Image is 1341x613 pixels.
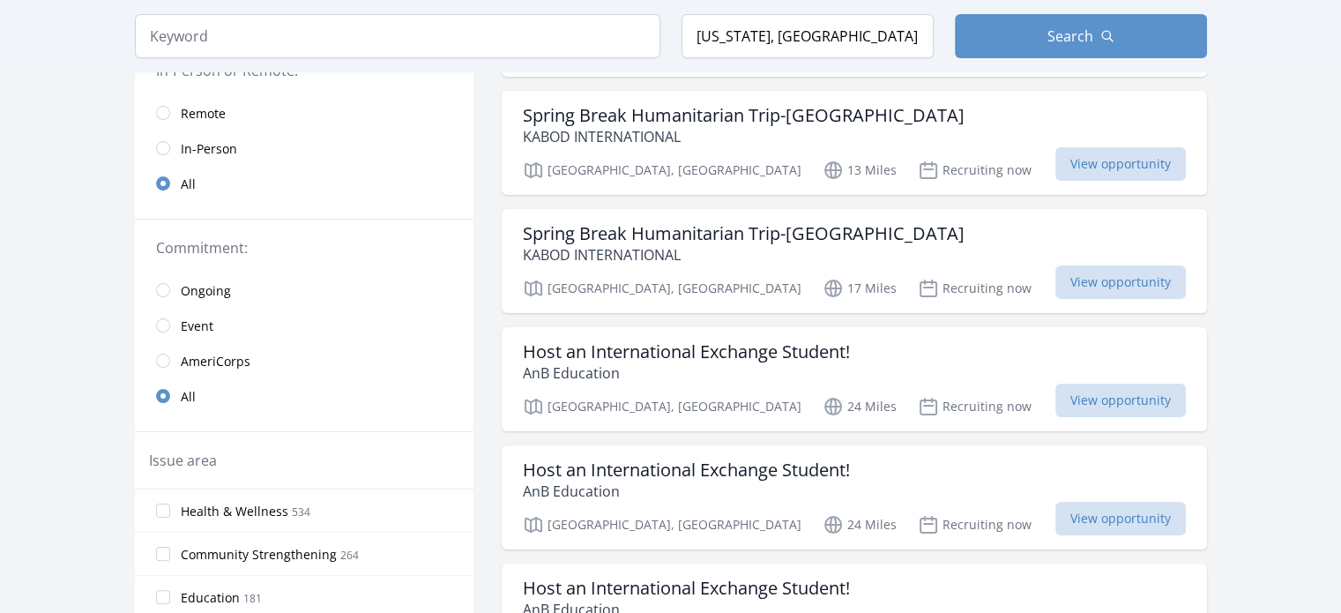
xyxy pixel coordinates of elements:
p: Recruiting now [918,514,1032,535]
span: 264 [340,548,359,563]
p: AnB Education [523,481,850,502]
p: [GEOGRAPHIC_DATA], [GEOGRAPHIC_DATA] [523,160,801,181]
h3: Spring Break Humanitarian Trip-[GEOGRAPHIC_DATA] [523,105,965,126]
p: 13 Miles [823,160,897,181]
span: Education [181,589,240,607]
a: Spring Break Humanitarian Trip-[GEOGRAPHIC_DATA] KABOD INTERNATIONAL [GEOGRAPHIC_DATA], [GEOGRAPH... [502,91,1207,195]
span: View opportunity [1055,265,1186,299]
span: Health & Wellness [181,503,288,520]
p: Recruiting now [918,396,1032,417]
p: [GEOGRAPHIC_DATA], [GEOGRAPHIC_DATA] [523,514,801,535]
input: Location [682,14,934,58]
a: Remote [135,95,473,131]
p: 24 Miles [823,396,897,417]
h3: Host an International Exchange Student! [523,460,850,481]
span: All [181,388,196,406]
span: Search [1047,26,1093,47]
h3: Spring Break Humanitarian Trip-[GEOGRAPHIC_DATA] [523,223,965,244]
a: Spring Break Humanitarian Trip-[GEOGRAPHIC_DATA] KABOD INTERNATIONAL [GEOGRAPHIC_DATA], [GEOGRAPH... [502,209,1207,313]
input: Keyword [135,14,660,58]
span: Community Strengthening [181,546,337,564]
span: View opportunity [1055,502,1186,535]
button: Search [955,14,1207,58]
a: Host an International Exchange Student! AnB Education [GEOGRAPHIC_DATA], [GEOGRAPHIC_DATA] 24 Mil... [502,327,1207,431]
input: Health & Wellness 534 [156,504,170,518]
p: 24 Miles [823,514,897,535]
span: Event [181,318,213,335]
span: View opportunity [1055,384,1186,417]
a: AmeriCorps [135,343,473,378]
p: AnB Education [523,363,850,384]
a: All [135,378,473,414]
p: KABOD INTERNATIONAL [523,126,965,147]
p: Recruiting now [918,278,1032,299]
span: In-Person [181,140,237,158]
span: Remote [181,105,226,123]
input: Education 181 [156,590,170,604]
legend: Issue area [149,450,217,471]
p: [GEOGRAPHIC_DATA], [GEOGRAPHIC_DATA] [523,278,801,299]
legend: Commitment: [156,237,452,258]
span: View opportunity [1055,147,1186,181]
a: Ongoing [135,273,473,308]
a: Host an International Exchange Student! AnB Education [GEOGRAPHIC_DATA], [GEOGRAPHIC_DATA] 24 Mil... [502,445,1207,549]
h3: Host an International Exchange Student! [523,341,850,363]
input: Community Strengthening 264 [156,547,170,561]
span: AmeriCorps [181,353,250,370]
span: 534 [292,505,310,520]
span: All [181,176,196,193]
span: Ongoing [181,282,231,300]
p: KABOD INTERNATIONAL [523,244,965,265]
a: In-Person [135,131,473,166]
a: All [135,166,473,201]
p: [GEOGRAPHIC_DATA], [GEOGRAPHIC_DATA] [523,396,801,417]
a: Event [135,308,473,343]
p: 17 Miles [823,278,897,299]
h3: Host an International Exchange Student! [523,578,850,599]
span: 181 [243,591,262,606]
p: Recruiting now [918,160,1032,181]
